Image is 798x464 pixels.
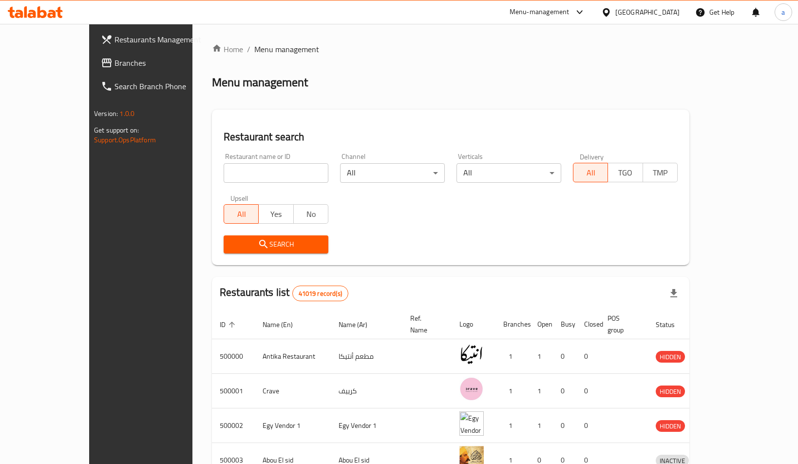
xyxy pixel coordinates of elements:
[410,312,440,336] span: Ref. Name
[495,339,530,374] td: 1
[456,163,561,183] div: All
[247,43,250,55] li: /
[553,309,576,339] th: Busy
[580,153,604,160] label: Delivery
[255,408,331,443] td: Egy Vendor 1
[224,130,678,144] h2: Restaurant search
[340,163,445,183] div: All
[459,342,484,367] img: Antika Restaurant
[93,28,223,51] a: Restaurants Management
[495,309,530,339] th: Branches
[220,319,238,330] span: ID
[114,57,215,69] span: Branches
[459,377,484,401] img: Crave
[212,339,255,374] td: 500000
[231,238,321,251] span: Search
[263,207,289,221] span: Yes
[459,411,484,436] img: Egy Vendor 1
[495,408,530,443] td: 1
[224,235,328,253] button: Search
[94,134,156,146] a: Support.OpsPlatform
[293,204,328,224] button: No
[228,207,255,221] span: All
[530,339,553,374] td: 1
[298,207,324,221] span: No
[292,286,348,301] div: Total records count
[656,421,685,432] span: HIDDEN
[94,107,118,120] span: Version:
[254,43,319,55] span: Menu management
[615,7,680,18] div: [GEOGRAPHIC_DATA]
[293,289,348,298] span: 41019 record(s)
[530,374,553,408] td: 1
[93,51,223,75] a: Branches
[510,6,570,18] div: Menu-management
[553,339,576,374] td: 0
[656,386,685,397] div: HIDDEN
[781,7,785,18] span: a
[331,339,402,374] td: مطعم أنتيكا
[339,319,380,330] span: Name (Ar)
[608,163,643,182] button: TGO
[530,408,553,443] td: 1
[656,386,685,397] span: HIDDEN
[114,34,215,45] span: Restaurants Management
[224,163,328,183] input: Search for restaurant name or ID..
[553,408,576,443] td: 0
[656,351,685,363] span: HIDDEN
[212,408,255,443] td: 500002
[224,204,259,224] button: All
[119,107,134,120] span: 1.0.0
[495,374,530,408] td: 1
[553,374,576,408] td: 0
[662,282,685,305] div: Export file
[576,374,600,408] td: 0
[114,80,215,92] span: Search Branch Phone
[331,408,402,443] td: Egy Vendor 1
[255,339,331,374] td: Antika Restaurant
[331,374,402,408] td: كرييف
[258,204,293,224] button: Yes
[576,408,600,443] td: 0
[656,319,687,330] span: Status
[212,75,308,90] h2: Menu management
[530,309,553,339] th: Open
[573,163,608,182] button: All
[263,319,305,330] span: Name (En)
[255,374,331,408] td: Crave
[643,163,678,182] button: TMP
[576,339,600,374] td: 0
[452,309,495,339] th: Logo
[577,166,604,180] span: All
[93,75,223,98] a: Search Branch Phone
[612,166,639,180] span: TGO
[647,166,674,180] span: TMP
[94,124,139,136] span: Get support on:
[212,43,689,55] nav: breadcrumb
[212,43,243,55] a: Home
[220,285,348,301] h2: Restaurants list
[212,374,255,408] td: 500001
[608,312,636,336] span: POS group
[230,194,248,201] label: Upsell
[576,309,600,339] th: Closed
